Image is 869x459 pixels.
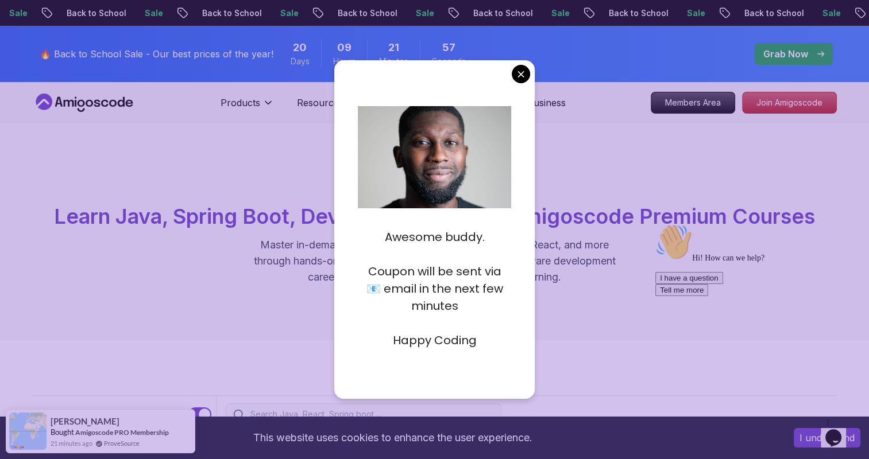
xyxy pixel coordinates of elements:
span: Seconds [432,56,466,67]
p: Members Area [651,92,735,113]
span: 20 Days [293,40,307,56]
img: :wave: [5,5,41,41]
button: Tell me more [5,65,57,77]
iframe: chat widget [821,413,858,448]
span: 57 Seconds [442,40,455,56]
span: Hours [333,56,356,67]
p: Sale [808,7,845,19]
button: Products [221,96,274,119]
button: I have a question [5,53,72,65]
p: Sale [673,7,709,19]
p: Filters [53,407,80,421]
span: Hi! How can we help? [5,34,114,43]
p: Back to School [323,7,401,19]
a: Members Area [651,92,735,114]
p: Sale [130,7,167,19]
span: Minutes [379,56,408,67]
p: Back to School [594,7,673,19]
p: Join Amigoscode [743,92,836,113]
div: 👋Hi! How can we help?I have a questionTell me more [5,5,211,77]
p: Sale [537,7,574,19]
iframe: chat widget [651,219,858,407]
img: provesource social proof notification image [9,413,47,450]
p: Products [221,96,260,110]
p: Resources [297,96,343,110]
a: For Business [509,96,566,110]
span: 9 Hours [337,40,352,56]
p: Master in-demand skills like Java, Spring Boot, DevOps, React, and more through hands-on, expert-... [242,237,628,285]
p: Back to School [459,7,537,19]
a: Join Amigoscode [742,92,837,114]
span: Bought [51,427,74,437]
p: Grab Now [763,47,808,61]
p: 🔥 Back to School Sale - Our best prices of the year! [40,47,273,61]
p: Back to School [188,7,266,19]
div: This website uses cookies to enhance the user experience. [9,425,777,450]
span: 21 minutes ago [51,438,92,448]
span: 21 Minutes [388,40,399,56]
p: Sale [401,7,438,19]
a: Amigoscode PRO Membership [75,428,169,437]
button: Accept cookies [794,428,860,448]
p: Back to School [730,7,808,19]
span: Days [291,56,310,67]
span: Learn Java, Spring Boot, DevOps & More with Amigoscode Premium Courses [54,204,815,229]
span: [PERSON_NAME] [51,417,119,426]
p: Back to School [52,7,130,19]
button: Resources [297,96,357,119]
a: ProveSource [104,438,140,448]
input: Search Java, React, Spring boot ... [248,409,494,420]
p: Sale [266,7,303,19]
